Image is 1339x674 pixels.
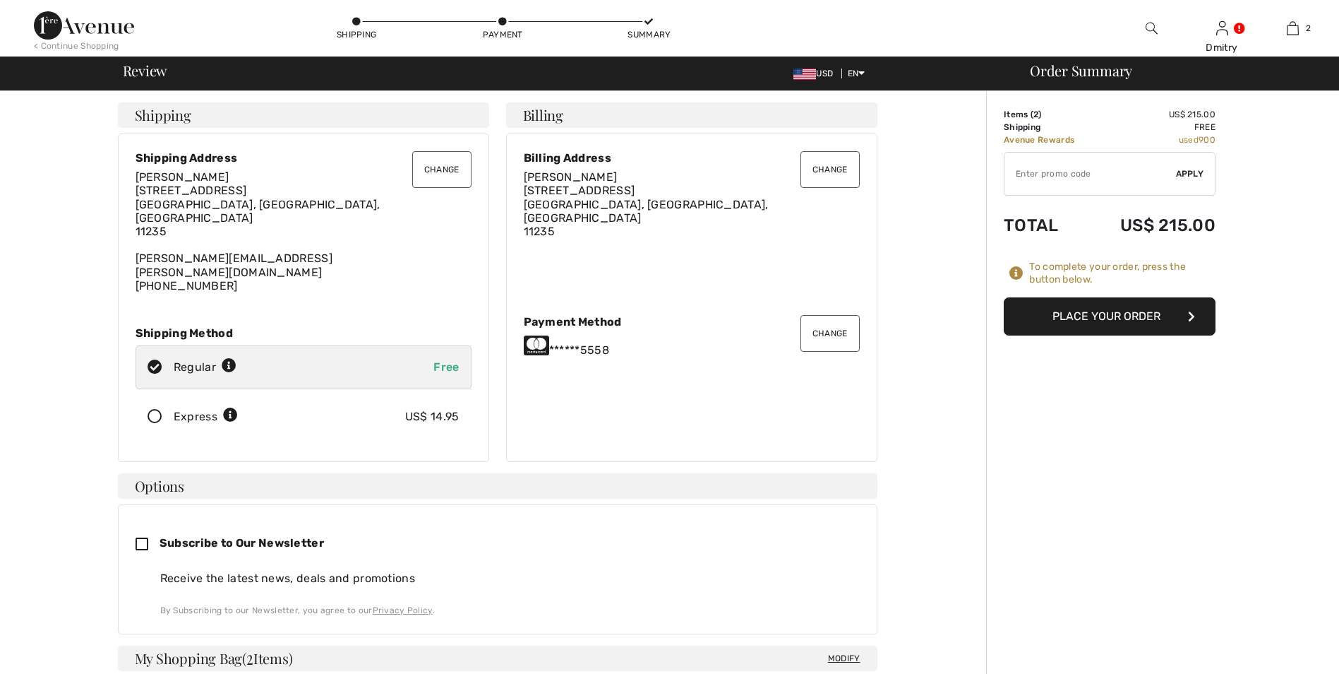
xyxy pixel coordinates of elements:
[1287,20,1299,37] img: My Bag
[524,170,618,184] span: [PERSON_NAME]
[34,11,134,40] img: 1ère Avenue
[1094,134,1215,146] td: used
[1199,135,1215,145] span: 900
[524,184,769,238] span: [STREET_ADDRESS] [GEOGRAPHIC_DATA], [GEOGRAPHIC_DATA], [GEOGRAPHIC_DATA] 11235
[1258,20,1327,37] a: 2
[481,28,524,41] div: Payment
[136,326,472,340] div: Shipping Method
[1216,20,1228,37] img: My Info
[1306,22,1311,35] span: 2
[160,570,860,587] div: Receive the latest news, deals and promotions
[1033,110,1038,119] span: 2
[1176,167,1204,180] span: Apply
[405,408,460,425] div: US$ 14.95
[123,64,167,78] span: Review
[1094,121,1215,134] td: Free
[628,28,670,41] div: Summary
[793,69,816,80] img: US Dollar
[1004,108,1094,121] td: Items ( )
[412,151,472,188] button: Change
[1004,134,1094,146] td: Avenue Rewards
[524,315,860,329] div: Payment Method
[242,649,292,668] span: ( Items)
[524,151,860,165] div: Billing Address
[1146,20,1158,37] img: search the website
[828,651,860,666] span: Modify
[335,28,378,41] div: Shipping
[523,108,563,122] span: Billing
[1187,40,1256,55] div: Dmitry
[1029,261,1215,286] div: To complete your order, press the button below.
[118,473,877,499] h4: Options
[174,408,238,425] div: Express
[433,360,459,374] span: Free
[800,315,860,352] button: Change
[1013,64,1331,78] div: Order Summary
[160,536,324,550] span: Subscribe to Our Newsletter
[793,69,839,78] span: USD
[1004,153,1176,195] input: Promo code
[1004,121,1094,134] td: Shipping
[136,170,229,184] span: [PERSON_NAME]
[848,69,865,78] span: EN
[160,604,860,617] div: By Subscribing to our Newsletter, you agree to our .
[800,151,860,188] button: Change
[34,40,119,52] div: < Continue Shopping
[174,359,236,376] div: Regular
[1094,201,1215,249] td: US$ 215.00
[1004,297,1215,336] button: Place Your Order
[373,605,433,615] a: Privacy Policy
[1004,201,1094,249] td: Total
[118,646,877,671] h4: My Shopping Bag
[136,170,472,292] div: [PERSON_NAME][EMAIL_ADDRESS][PERSON_NAME][DOMAIN_NAME] [PHONE_NUMBER]
[1216,21,1228,35] a: Sign In
[246,648,253,666] span: 2
[1094,108,1215,121] td: US$ 215.00
[135,108,191,122] span: Shipping
[136,151,472,165] div: Shipping Address
[136,184,380,238] span: [STREET_ADDRESS] [GEOGRAPHIC_DATA], [GEOGRAPHIC_DATA], [GEOGRAPHIC_DATA] 11235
